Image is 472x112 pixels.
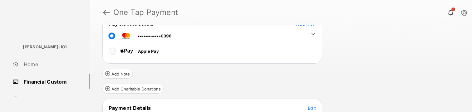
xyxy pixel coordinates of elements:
[138,49,159,54] span: Apple Pay
[109,105,151,111] span: Payment Details
[137,33,171,38] span: ••••••••••••0396
[10,57,90,72] a: Home
[308,105,316,111] button: Edit
[102,84,164,94] button: Add Charitable Donations
[10,92,90,107] a: Housing Agreement Details
[10,74,90,89] a: Financial Custom
[113,9,178,16] strong: One Tap Payment
[102,69,133,79] button: Add Note
[23,44,67,50] p: [PERSON_NAME]-101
